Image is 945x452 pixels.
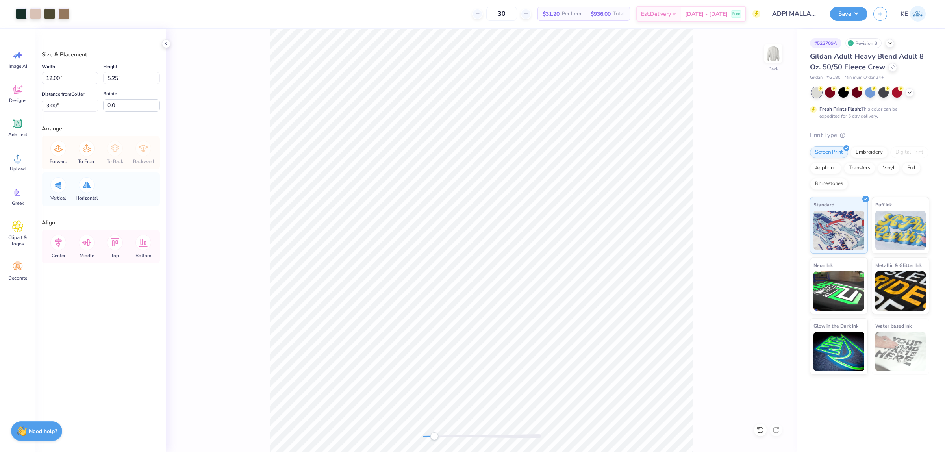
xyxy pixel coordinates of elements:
[765,46,781,61] img: Back
[813,200,834,209] span: Standard
[641,10,671,18] span: Est. Delivery
[42,219,160,227] div: Align
[103,89,117,98] label: Rotate
[42,50,160,59] div: Size & Placement
[850,146,888,158] div: Embroidery
[111,252,119,259] span: Top
[845,38,882,48] div: Revision 3
[12,200,24,206] span: Greek
[813,211,864,250] img: Standard
[810,52,924,72] span: Gildan Adult Heavy Blend Adult 8 Oz. 50/50 Fleece Crew
[813,261,833,269] span: Neon Ink
[562,10,581,18] span: Per Item
[42,124,160,133] div: Arrange
[901,9,908,19] span: KE
[613,10,625,18] span: Total
[897,6,929,22] a: KE
[830,7,867,21] button: Save
[875,261,922,269] span: Metallic & Glitter Ink
[875,211,926,250] img: Puff Ink
[810,38,841,48] div: # 522709A
[875,200,892,209] span: Puff Ink
[42,62,55,71] label: Width
[819,106,861,112] strong: Fresh Prints Flash:
[875,322,912,330] span: Water based Ink
[810,178,848,190] div: Rhinestones
[591,10,611,18] span: $936.00
[875,332,926,371] img: Water based Ink
[732,11,740,17] span: Free
[768,65,778,72] div: Back
[810,131,929,140] div: Print Type
[875,271,926,311] img: Metallic & Glitter Ink
[8,132,27,138] span: Add Text
[80,252,94,259] span: Middle
[890,146,928,158] div: Digital Print
[76,195,98,201] span: Horizontal
[135,252,151,259] span: Bottom
[486,7,517,21] input: – –
[9,63,27,69] span: Image AI
[430,432,438,440] div: Accessibility label
[844,162,875,174] div: Transfers
[826,74,841,81] span: # G180
[910,6,926,22] img: Kent Everic Delos Santos
[29,428,57,435] strong: Need help?
[685,10,728,18] span: [DATE] - [DATE]
[819,106,916,120] div: This color can be expedited for 5 day delivery.
[52,252,65,259] span: Center
[10,166,26,172] span: Upload
[813,271,864,311] img: Neon Ink
[50,158,67,165] span: Forward
[103,62,117,71] label: Height
[50,195,66,201] span: Vertical
[810,146,848,158] div: Screen Print
[810,162,841,174] div: Applique
[766,6,824,22] input: Untitled Design
[5,234,31,247] span: Clipart & logos
[902,162,921,174] div: Foil
[813,332,864,371] img: Glow in the Dark Ink
[543,10,560,18] span: $31.20
[78,158,96,165] span: To Front
[810,74,823,81] span: Gildan
[845,74,884,81] span: Minimum Order: 24 +
[813,322,858,330] span: Glow in the Dark Ink
[42,89,84,99] label: Distance from Collar
[878,162,900,174] div: Vinyl
[9,97,26,104] span: Designs
[8,275,27,281] span: Decorate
